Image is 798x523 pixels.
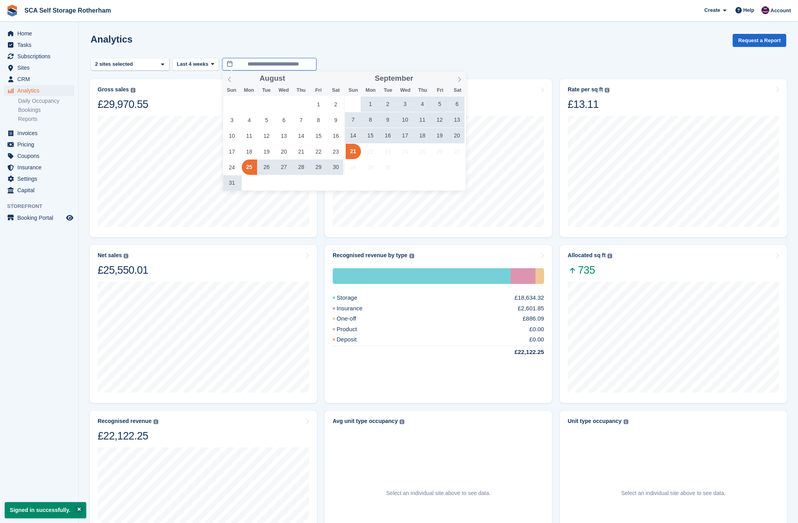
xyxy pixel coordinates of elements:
span: September 25, 2025 [415,144,430,159]
div: £886.09 [523,314,544,323]
span: August 14, 2025 [294,128,309,143]
span: August 10, 2025 [224,128,240,143]
span: Sun [223,88,240,93]
span: September 27, 2025 [449,144,465,159]
a: menu [4,51,74,62]
span: August 19, 2025 [259,144,274,159]
div: 2 sites selected [94,60,136,68]
span: CRM [17,74,65,85]
a: menu [4,128,74,139]
span: Pricing [17,139,65,150]
span: September 3, 2025 [397,96,413,112]
span: August 4, 2025 [242,112,257,128]
span: September 16, 2025 [380,128,395,143]
div: £25,550.01 [98,263,148,277]
div: Rate per sq ft [568,86,603,93]
p: Select an individual site above to see data. [621,489,726,497]
span: August 27, 2025 [276,159,292,175]
span: August 15, 2025 [311,128,326,143]
span: Analytics [17,85,65,96]
div: Allocated sq ft [568,252,605,259]
button: Request a Report [733,34,786,47]
span: Sun [344,88,362,93]
a: menu [4,28,74,39]
div: Insurance [333,304,381,313]
span: August 1, 2025 [311,96,326,112]
span: August 6, 2025 [276,112,292,128]
img: icon-info-grey-7440780725fd019a000dd9b08b2336e03edf1995a4989e88bcd33f0948082b44.svg [154,419,158,424]
div: £22,122.25 [98,429,158,443]
div: £22,122.25 [496,348,544,357]
input: Year [285,74,310,83]
span: September 30, 2025 [380,159,395,175]
span: August 29, 2025 [311,159,326,175]
span: Fri [431,88,449,93]
span: Mon [362,88,379,93]
div: Recognised revenue [98,418,152,425]
span: September 24, 2025 [397,144,413,159]
span: August 7, 2025 [294,112,309,128]
img: icon-info-grey-7440780725fd019a000dd9b08b2336e03edf1995a4989e88bcd33f0948082b44.svg [131,88,135,93]
span: Coupons [17,150,65,161]
span: September 11, 2025 [415,112,430,128]
span: Thu [414,88,431,93]
button: Last 4 weeks [172,58,219,71]
div: £0.00 [529,325,544,334]
div: Storage [333,293,376,302]
span: August 8, 2025 [311,112,326,128]
a: menu [4,39,74,50]
img: stora-icon-8386f47178a22dfd0bd8f6a31ec36ba5ce8667c1dd55bd0f319d3a0aa187defe.svg [6,5,18,17]
a: menu [4,185,74,196]
span: September 29, 2025 [363,159,378,175]
a: Daily Occupancy [18,97,74,105]
span: Last 4 weeks [177,60,208,68]
div: £13.11 [568,98,609,111]
div: Insurance [511,268,535,284]
a: menu [4,162,74,173]
a: Bookings [18,106,74,114]
span: August 2, 2025 [328,96,343,112]
span: September 13, 2025 [449,112,465,128]
span: August 17, 2025 [224,144,240,159]
img: icon-info-grey-7440780725fd019a000dd9b08b2336e03edf1995a4989e88bcd33f0948082b44.svg [607,254,612,258]
input: Year [413,74,438,83]
div: One-off [333,314,375,323]
div: One-off [535,268,544,284]
span: September 12, 2025 [432,112,447,128]
span: September 6, 2025 [449,96,465,112]
span: August 12, 2025 [259,128,274,143]
span: Sites [17,62,65,73]
span: Settings [17,173,65,184]
span: September 5, 2025 [432,96,447,112]
span: August 18, 2025 [242,144,257,159]
div: Product [333,325,376,334]
div: Gross sales [98,86,129,93]
span: August 28, 2025 [294,159,309,175]
span: Thu [293,88,310,93]
a: menu [4,150,74,161]
a: menu [4,212,74,223]
span: September 15, 2025 [363,128,378,143]
span: September 22, 2025 [363,144,378,159]
span: August 21, 2025 [294,144,309,159]
span: September 8, 2025 [363,112,378,128]
span: Subscriptions [17,51,65,62]
span: September 21, 2025 [346,144,361,159]
div: £0.00 [529,335,544,344]
span: Wed [275,88,293,93]
div: Unit type occupancy [568,418,622,425]
span: Fri [310,88,327,93]
span: August 5, 2025 [259,112,274,128]
a: Reports [18,115,74,123]
span: September 18, 2025 [415,128,430,143]
span: Tue [257,88,275,93]
a: menu [4,74,74,85]
div: Avg unit type occupancy [333,418,398,425]
span: Tue [379,88,396,93]
a: menu [4,139,74,150]
span: September 14, 2025 [346,128,361,143]
a: menu [4,62,74,73]
span: 735 [568,263,612,277]
a: Preview store [65,213,74,223]
span: Tasks [17,39,65,50]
